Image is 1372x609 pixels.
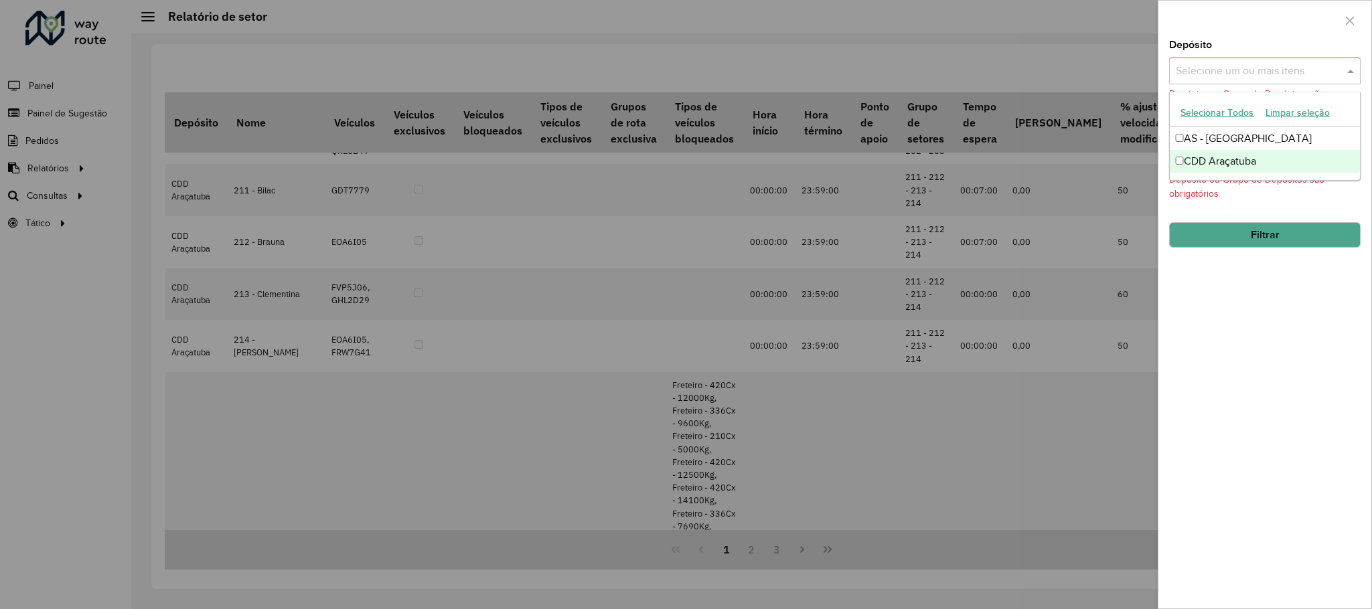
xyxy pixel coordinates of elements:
div: CDD Araçatuba [1170,150,1359,173]
ng-dropdown-panel: Options list [1169,92,1360,181]
label: Depósito [1169,37,1212,53]
button: Selecionar Todos [1174,102,1260,123]
button: Filtrar [1169,222,1361,248]
div: AS - [GEOGRAPHIC_DATA] [1170,127,1359,150]
button: Limpar seleção [1260,102,1336,123]
formly-validation-message: Depósito ou Grupo de Depósitos são obrigatórios [1169,89,1324,113]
